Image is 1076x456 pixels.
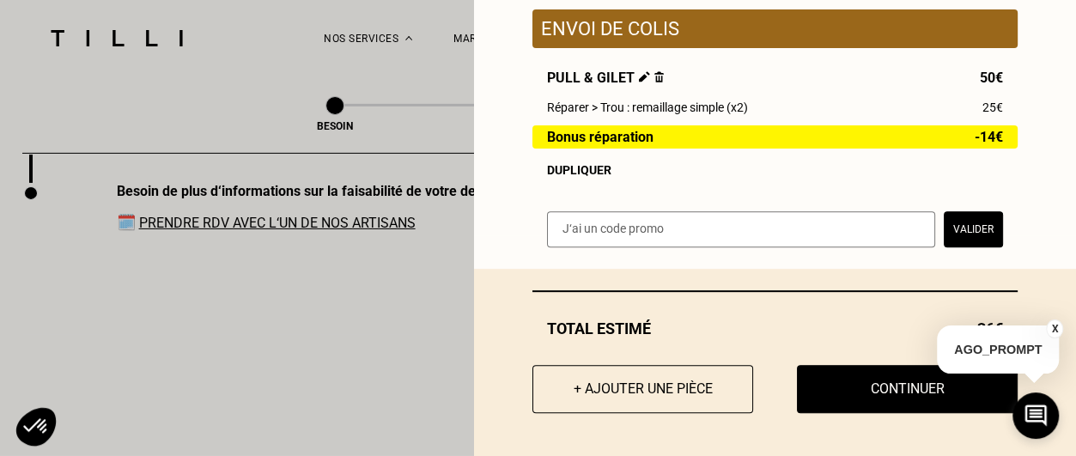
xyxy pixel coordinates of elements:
span: Pull & gilet [547,70,664,86]
img: Éditer [639,71,650,82]
button: X [1046,319,1063,338]
div: Dupliquer [547,163,1003,177]
span: Bonus réparation [547,130,654,144]
img: Supprimer [654,71,664,82]
span: -14€ [975,130,1003,144]
div: Total estimé [532,319,1018,337]
button: + Ajouter une pièce [532,365,753,413]
p: AGO_PROMPT [937,325,1059,374]
button: Valider [944,211,1003,247]
p: Envoi de colis [541,18,1009,40]
span: Réparer > Trou : remaillage simple (x2) [547,100,748,114]
span: 25€ [982,100,1003,114]
button: Continuer [797,365,1018,413]
input: J‘ai un code promo [547,211,935,247]
span: 50€ [980,70,1003,86]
